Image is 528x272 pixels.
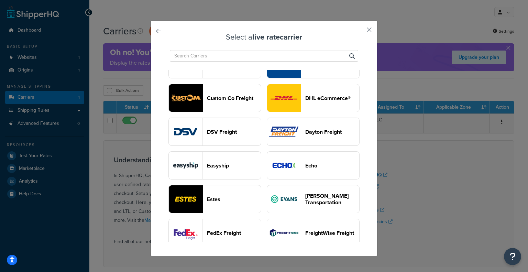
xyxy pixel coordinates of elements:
[305,230,359,236] header: FreightWise Freight
[504,248,521,265] button: Open Resource Center
[207,196,261,203] header: Estes
[305,162,359,169] header: Echo
[169,185,202,213] img: estesFreight logo
[267,185,360,213] button: evansFreight logo[PERSON_NAME] Transportation
[168,185,261,213] button: estesFreight logoEstes
[168,84,261,112] button: customCoFreight logoCustom Co Freight
[168,219,261,247] button: fedExFreight logoFedEx Freight
[305,129,359,135] header: Dayton Freight
[168,151,261,179] button: easyship logoEasyship
[207,230,261,236] header: FedEx Freight
[170,50,358,62] input: Search Carriers
[267,118,360,146] button: daytonFreight logoDayton Freight
[267,219,301,247] img: freightWiseFreight logo
[305,95,359,101] header: DHL eCommerce®
[207,162,261,169] header: Easyship
[267,118,301,145] img: daytonFreight logo
[168,118,261,146] button: dsvFreight logoDSV Freight
[169,84,202,112] img: customCoFreight logo
[252,31,302,43] strong: live rate carrier
[168,33,360,41] h3: Select a
[305,193,359,206] header: [PERSON_NAME] Transportation
[267,185,301,213] img: evansFreight logo
[169,152,202,179] img: easyship logo
[267,84,360,112] button: dhlEcommercev4 logoDHL eCommerce®
[267,84,301,112] img: dhlEcommercev4 logo
[267,152,301,179] img: echoFreight logo
[207,129,261,135] header: DSV Freight
[169,219,202,247] img: fedExFreight logo
[267,219,360,247] button: freightWiseFreight logoFreightWise Freight
[267,151,360,179] button: echoFreight logoEcho
[169,118,202,145] img: dsvFreight logo
[207,95,261,101] header: Custom Co Freight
